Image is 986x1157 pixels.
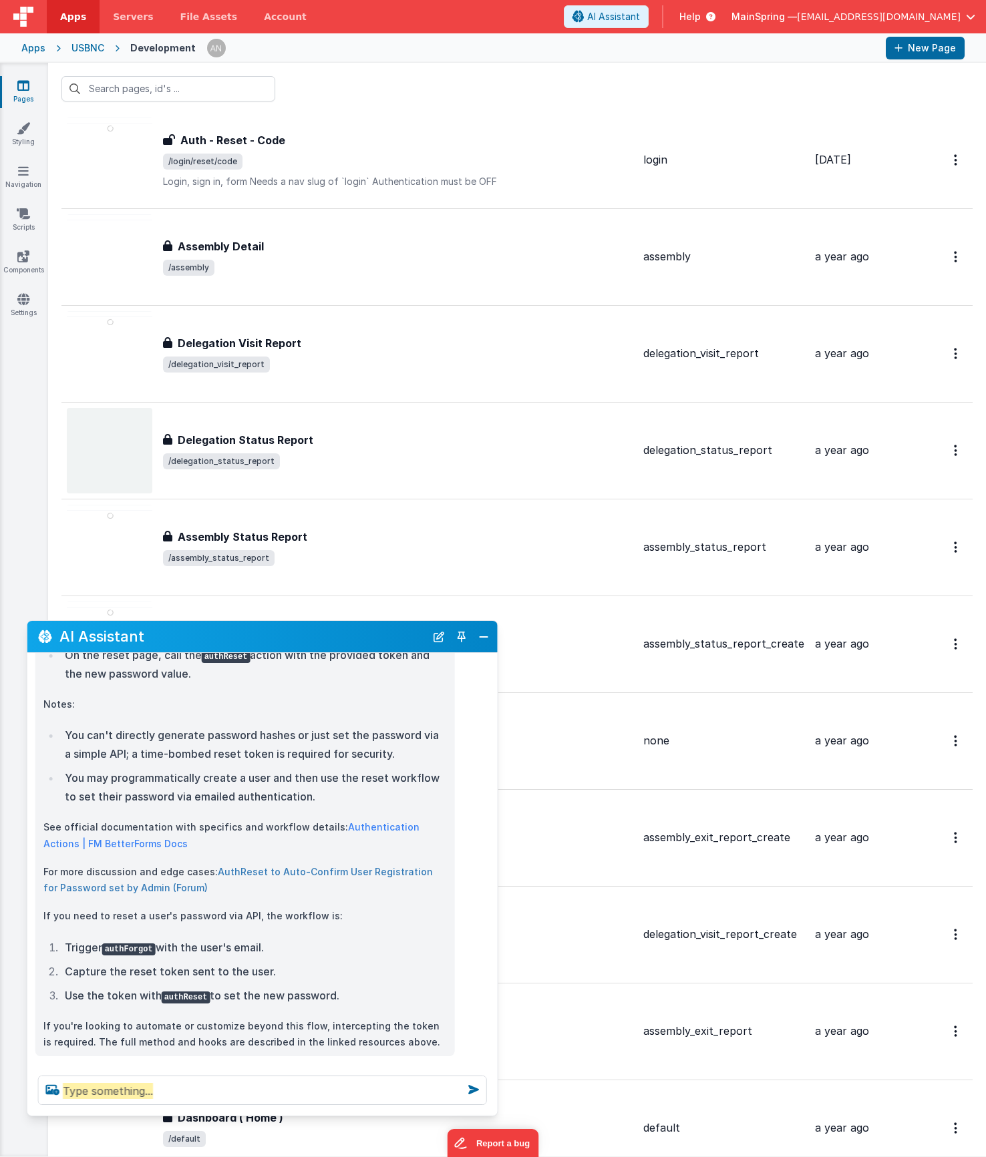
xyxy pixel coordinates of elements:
[643,927,804,942] div: delegation_visit_report_create
[61,76,275,101] input: Search pages, id's ...
[643,539,804,555] div: assembly_status_report
[679,10,701,23] span: Help
[180,132,285,148] h3: Auth - Reset - Code
[946,824,967,851] button: Options
[61,646,447,683] li: On the reset page, call the action with the provided token and the new password value.
[815,540,869,553] span: a year ago
[815,927,869,941] span: a year ago
[178,432,313,448] h3: Delegation Status Report
[946,146,967,174] button: Options
[643,249,804,264] div: assembly
[643,1023,804,1039] div: assembly_exit_report
[130,41,196,55] div: Development
[163,1131,206,1147] span: /default
[815,637,869,650] span: a year ago
[946,727,967,754] button: Options
[731,10,797,23] span: MainSpring —
[178,529,307,545] h3: Assembly Status Report
[43,821,420,849] a: Authentication Actions | FM BetterForms Docs
[43,908,447,925] p: If you need to reset a user's password via API, the workflow is:
[797,10,961,23] span: [EMAIL_ADDRESS][DOMAIN_NAME]
[61,768,447,806] li: You may programmatically create a user and then use the reset workflow to set their password via ...
[643,346,804,361] div: delegation_visit_report
[43,866,433,894] a: AuthReset to Auto-Confirm User Registration for Password set by Admin (Forum)
[643,1120,804,1136] div: default
[643,152,804,168] div: login
[207,39,226,57] img: 63cd5caa8a31f9d016618d4acf466499
[163,154,242,170] span: /login/reset/code
[946,533,967,561] button: Options
[178,1110,283,1126] h3: Dashboard ( Home )
[43,864,447,897] p: For more discussion and edge cases:
[163,175,633,188] p: Login, sign in, form Needs a nav slug of `login` Authentication must be OFF
[564,5,649,28] button: AI Assistant
[643,830,804,845] div: assembly_exit_report_create
[452,628,471,646] button: Toggle Pin
[163,357,270,373] span: /delegation_visit_report
[163,453,280,469] span: /delegation_status_report
[61,962,447,981] li: Capture the reset token sent to the user.
[815,734,869,747] span: a year ago
[59,628,426,644] h2: AI Assistant
[815,443,869,457] span: a year ago
[946,1017,967,1045] button: Options
[946,437,967,464] button: Options
[946,340,967,367] button: Options
[587,10,640,23] span: AI Assistant
[946,243,967,270] button: Options
[430,628,448,646] button: New Chat
[43,1018,447,1051] p: If you're looking to automate or customize beyond this flow, intercepting the token is required. ...
[475,628,492,646] button: Close
[643,733,804,748] div: none
[61,938,447,957] li: Trigger with the user's email.
[60,10,86,23] span: Apps
[163,550,275,566] span: /assembly_status_report
[886,37,965,59] button: New Page
[178,238,264,254] h3: Assembly Detail
[946,630,967,658] button: Options
[731,10,975,23] button: MainSpring — [EMAIL_ADDRESS][DOMAIN_NAME]
[815,250,869,263] span: a year ago
[815,153,851,166] span: [DATE]
[946,1114,967,1142] button: Options
[180,10,238,23] span: File Assets
[815,1024,869,1037] span: a year ago
[43,696,447,713] p: Notes:
[21,41,45,55] div: Apps
[815,831,869,844] span: a year ago
[102,943,156,955] code: authForgot
[946,921,967,948] button: Options
[178,335,301,351] h3: Delegation Visit Report
[113,10,153,23] span: Servers
[815,1121,869,1134] span: a year ago
[815,346,869,360] span: a year ago
[643,636,804,652] div: assembly_status_report_create
[162,991,210,1003] code: authReset
[61,726,447,763] li: You can't directly generate password hashes or just set the password via a simple API; a time-bom...
[643,443,804,458] div: delegation_status_report
[448,1129,539,1157] iframe: Marker.io feedback button
[61,986,447,1005] li: Use the token with to set the new password.
[202,651,251,663] code: authReset
[163,260,214,276] span: /assembly
[71,41,104,55] div: USBNC
[43,819,447,852] p: See official documentation with specifics and workflow details:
